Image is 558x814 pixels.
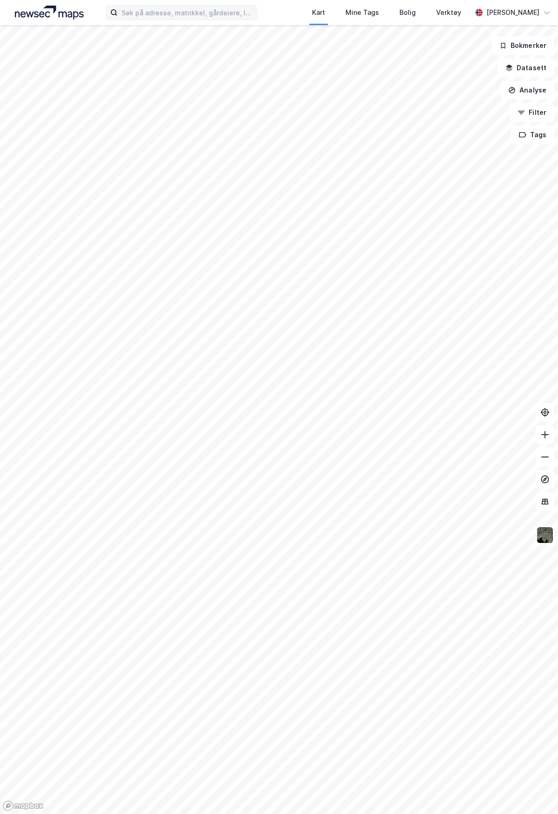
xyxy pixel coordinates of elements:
[436,7,461,18] div: Verktøy
[345,7,379,18] div: Mine Tags
[15,6,84,20] img: logo.a4113a55bc3d86da70a041830d287a7e.svg
[498,59,554,77] button: Datasett
[511,126,554,144] button: Tags
[536,526,554,544] img: 9k=
[510,103,554,122] button: Filter
[312,7,325,18] div: Kart
[3,801,44,811] a: Mapbox homepage
[511,769,558,814] iframe: Chat Widget
[486,7,539,18] div: [PERSON_NAME]
[118,6,257,20] input: Søk på adresse, matrikkel, gårdeiere, leietakere eller personer
[511,769,558,814] div: Kontrollprogram for chat
[399,7,416,18] div: Bolig
[500,81,554,99] button: Analyse
[492,36,554,55] button: Bokmerker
